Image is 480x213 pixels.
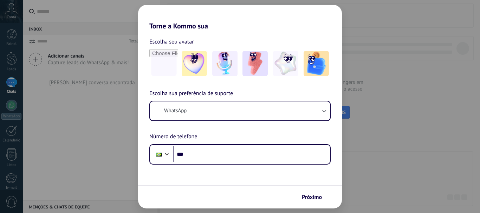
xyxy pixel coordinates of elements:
img: -5.jpeg [304,51,329,76]
span: WhatsApp [164,107,187,114]
button: Próximo [299,191,331,203]
div: Brazil: + 55 [152,147,166,162]
img: -4.jpeg [273,51,298,76]
span: Número de telefone [149,132,197,141]
h2: Torne a Kommo sua [138,5,342,30]
img: -3.jpeg [242,51,268,76]
span: Escolha sua preferência de suporte [149,89,233,98]
span: Escolha seu avatar [149,37,194,46]
button: WhatsApp [150,101,330,120]
img: -1.jpeg [182,51,207,76]
span: Próximo [302,195,322,200]
img: -2.jpeg [212,51,238,76]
